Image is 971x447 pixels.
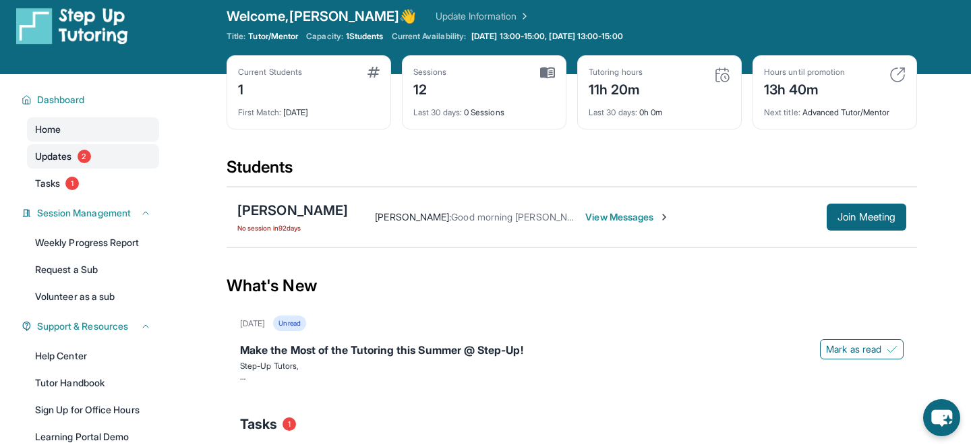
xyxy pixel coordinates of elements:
[32,93,151,107] button: Dashboard
[227,31,245,42] span: Title:
[27,371,159,395] a: Tutor Handbook
[436,9,530,23] a: Update Information
[248,31,298,42] span: Tutor/Mentor
[589,78,643,99] div: 11h 20m
[540,67,555,79] img: card
[764,99,906,118] div: Advanced Tutor/Mentor
[887,344,898,355] img: Mark as read
[27,144,159,169] a: Updates2
[589,67,643,78] div: Tutoring hours
[27,398,159,422] a: Sign Up for Office Hours
[413,107,462,117] span: Last 30 days :
[659,212,670,222] img: Chevron-Right
[764,107,800,117] span: Next title :
[346,31,384,42] span: 1 Students
[375,211,451,222] span: [PERSON_NAME] :
[27,344,159,368] a: Help Center
[392,31,466,42] span: Current Availability:
[820,339,904,359] button: Mark as read
[273,316,305,331] div: Unread
[240,415,277,434] span: Tasks
[240,342,904,361] div: Make the Most of the Tutoring this Summer @ Step-Up!
[589,107,637,117] span: Last 30 days :
[367,67,380,78] img: card
[764,67,845,78] div: Hours until promotion
[227,156,917,186] div: Students
[469,31,626,42] a: [DATE] 13:00-15:00, [DATE] 13:00-15:00
[227,256,917,316] div: What's New
[283,417,296,431] span: 1
[306,31,343,42] span: Capacity:
[238,99,380,118] div: [DATE]
[238,67,302,78] div: Current Students
[764,78,845,99] div: 13h 40m
[589,99,730,118] div: 0h 0m
[240,361,904,371] p: Step-Up Tutors,
[413,67,447,78] div: Sessions
[227,7,417,26] span: Welcome, [PERSON_NAME] 👋
[413,99,555,118] div: 0 Sessions
[923,399,960,436] button: chat-button
[585,210,670,224] span: View Messages
[837,213,895,221] span: Join Meeting
[35,150,72,163] span: Updates
[517,9,530,23] img: Chevron Right
[27,117,159,142] a: Home
[889,67,906,83] img: card
[237,222,348,233] span: No session in 92 days
[27,285,159,309] a: Volunteer as a sub
[35,177,60,190] span: Tasks
[826,342,881,356] span: Mark as read
[32,206,151,220] button: Session Management
[471,31,623,42] span: [DATE] 13:00-15:00, [DATE] 13:00-15:00
[65,177,79,190] span: 1
[238,78,302,99] div: 1
[238,107,281,117] span: First Match :
[413,78,447,99] div: 12
[27,171,159,196] a: Tasks1
[827,204,906,231] button: Join Meeting
[27,258,159,282] a: Request a Sub
[37,320,128,333] span: Support & Resources
[35,123,61,136] span: Home
[237,201,348,220] div: [PERSON_NAME]
[240,318,265,329] div: [DATE]
[16,7,128,44] img: logo
[714,67,730,83] img: card
[27,231,159,255] a: Weekly Progress Report
[78,150,91,163] span: 2
[32,320,151,333] button: Support & Resources
[37,93,85,107] span: Dashboard
[37,206,131,220] span: Session Management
